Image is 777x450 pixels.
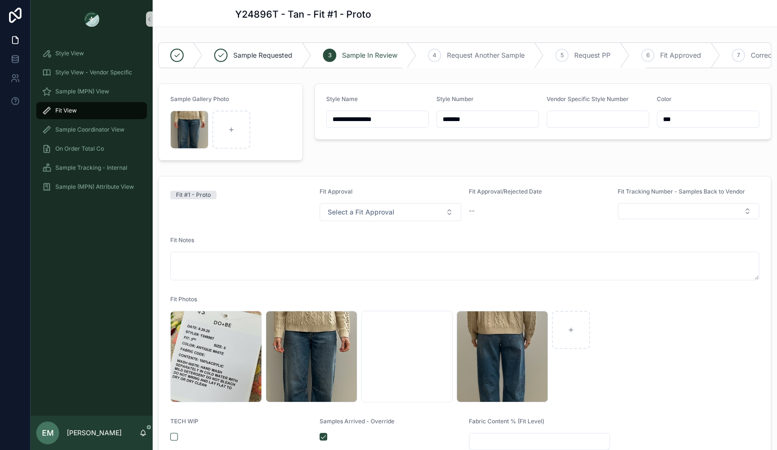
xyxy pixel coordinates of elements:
[36,45,147,62] a: Style View
[320,203,461,221] button: Select Button
[235,8,371,21] h1: Y24896T - Tan - Fit #1 - Proto
[469,418,544,425] span: Fabric Content % (Fit Level)
[447,51,525,60] span: Request Another Sample
[320,188,352,195] span: Fit Approval
[342,51,397,60] span: Sample In Review
[660,51,701,60] span: Fit Approved
[55,183,134,191] span: Sample (MPN) Attribute View
[170,418,198,425] span: TECH WIP
[36,159,147,176] a: Sample Tracking - Internal
[469,188,542,195] span: Fit Approval/Rejected Date
[469,206,475,215] span: --
[618,188,745,195] span: Fit Tracking Number - Samples Back to Vendor
[547,95,629,102] span: Vendor Specific Style Number
[36,140,147,157] a: On Order Total Co
[36,121,147,138] a: Sample Coordinator View
[436,95,474,102] span: Style Number
[55,107,77,114] span: Fit View
[170,296,197,303] span: Fit Photos
[42,427,54,439] span: EM
[36,83,147,100] a: Sample (MPN) View
[657,95,672,102] span: Color
[36,64,147,81] a: Style View - Vendor Specific
[618,203,759,219] button: Select Button
[55,164,127,172] span: Sample Tracking - Internal
[55,50,84,57] span: Style View
[55,69,132,76] span: Style View - Vendor Specific
[433,51,436,59] span: 4
[55,126,124,133] span: Sample Coordinator View
[233,51,292,60] span: Sample Requested
[67,428,122,438] p: [PERSON_NAME]
[326,95,358,102] span: Style Name
[36,178,147,195] a: Sample (MPN) Attribute View
[176,191,211,199] div: Fit #1 - Proto
[55,145,104,153] span: On Order Total Co
[328,207,394,217] span: Select a Fit Approval
[574,51,611,60] span: Request PP
[560,51,564,59] span: 5
[84,11,99,27] img: App logo
[170,95,229,102] span: Sample Gallery Photo
[328,51,332,59] span: 3
[170,236,194,244] span: Fit Notes
[55,88,109,95] span: Sample (MPN) View
[737,51,740,59] span: 7
[320,418,394,425] span: Samples Arrived - Override
[646,51,650,59] span: 6
[36,102,147,119] a: Fit View
[31,38,153,416] div: scrollable content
